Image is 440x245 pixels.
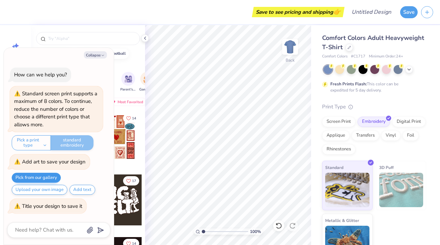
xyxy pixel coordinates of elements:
[325,164,343,171] span: Standard
[369,54,403,60] span: Minimum Order: 24 +
[403,130,419,141] div: Foil
[400,6,418,18] button: Save
[139,87,155,92] span: Game Day
[250,228,261,235] span: 100 %
[379,173,423,207] img: 3D Puff
[330,81,367,87] strong: Fresh Prints Flash:
[254,7,343,17] div: Save to see pricing and shipping
[379,164,394,171] span: 3D Puff
[333,8,341,16] span: 👉
[357,117,390,127] div: Embroidery
[22,158,86,165] div: Add art to save your design
[286,57,295,63] div: Back
[139,72,155,92] div: filter for Game Day
[392,117,426,127] div: Digital Print
[143,75,151,83] img: Game Day Image
[352,130,379,141] div: Transfers
[22,203,82,210] div: Title your design to save it
[283,40,297,54] img: Back
[346,5,397,19] input: Untitled Design
[12,185,67,195] button: Upload your own image
[84,51,107,58] button: Collapse
[139,72,155,92] button: filter button
[120,72,136,92] div: filter for Parent's Weekend
[322,54,348,60] span: Comfort Colors
[330,81,415,93] div: This color can be expedited for 5 day delivery.
[108,98,146,106] div: Most Favorited
[69,185,95,195] button: Add text
[325,217,359,224] span: Metallic & Glitter
[322,34,424,51] span: Comfort Colors Adult Heavyweight T-Shirt
[12,135,51,150] button: Pick a print type
[322,144,355,155] div: Rhinestones
[120,72,136,92] button: filter button
[14,90,97,128] div: Standard screen print supports a maximum of 8 colors. To continue, reduce the number of colors or...
[325,173,370,207] img: Standard
[120,87,136,92] span: Parent's Weekend
[47,35,135,42] input: Try "Alpha"
[351,54,365,60] span: # C1717
[100,49,129,59] button: football
[123,114,139,123] button: Like
[124,75,132,83] img: Parent's Weekend Image
[111,52,126,55] div: football
[12,173,61,183] button: Pick from our gallery
[322,103,426,111] div: Print Type
[322,130,350,141] div: Applique
[132,117,136,120] span: 14
[123,176,139,185] button: Like
[381,130,400,141] div: Vinyl
[322,117,355,127] div: Screen Print
[132,179,136,183] span: 17
[14,71,67,78] div: How can we help you?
